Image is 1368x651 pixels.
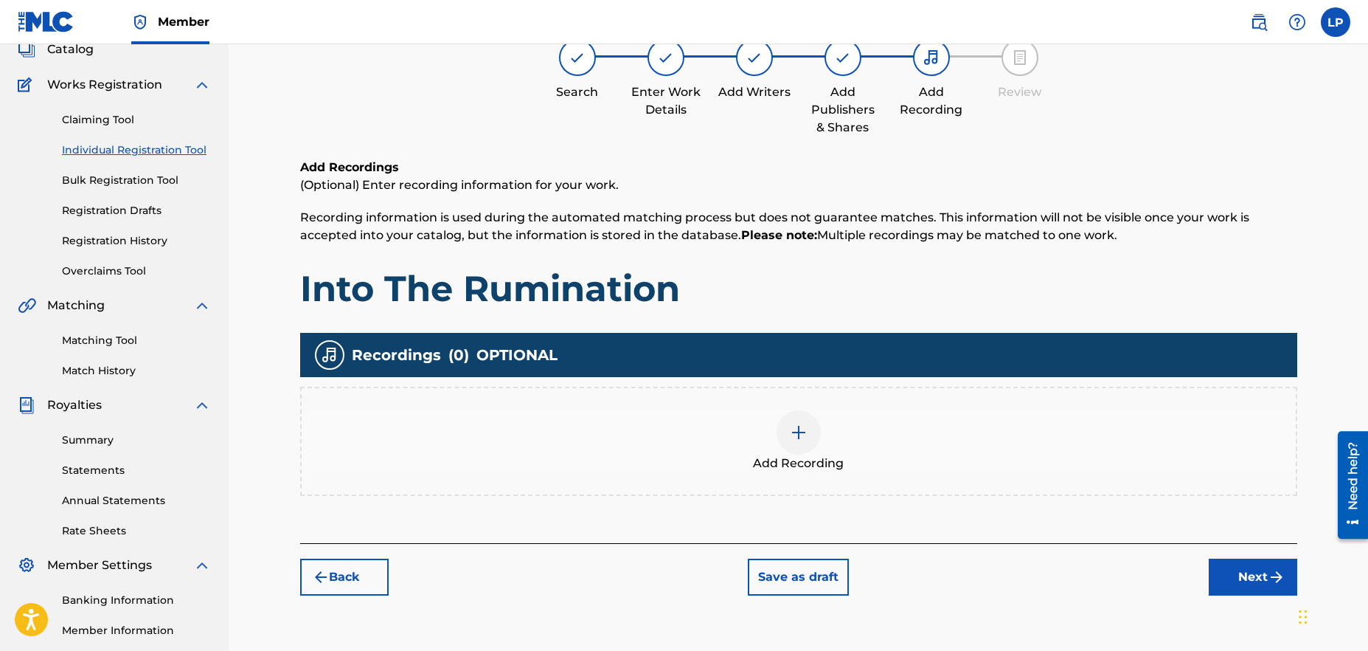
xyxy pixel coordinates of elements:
a: Member Information [62,623,211,638]
div: User Menu [1321,7,1350,37]
button: Back [300,559,389,596]
h1: Into The Rumination [300,266,1297,311]
img: Matching [18,297,36,314]
span: Recordings [352,344,441,366]
img: f7272a7cc735f4ea7f67.svg [1268,568,1285,586]
div: Add Writers [718,83,791,101]
span: OPTIONAL [476,344,558,366]
img: MLC Logo [18,11,74,32]
div: Search [541,83,614,101]
img: step indicator icon for Search [569,49,586,66]
h6: Add Recordings [300,159,1297,176]
span: Works Registration [47,76,162,94]
span: Royalties [47,396,102,414]
a: Statements [62,463,211,478]
span: Recording information is used during the automated matching process but does not guarantee matche... [300,210,1249,242]
div: Drag [1299,595,1308,639]
img: step indicator icon for Review [1011,49,1029,66]
a: Registration History [62,233,211,249]
a: Matching Tool [62,333,211,348]
img: help [1288,13,1306,31]
img: Catalog [18,41,35,58]
img: Member Settings [18,557,35,574]
img: add [790,424,808,441]
img: Works Registration [18,76,37,94]
div: Add Publishers & Shares [806,83,880,137]
img: Top Rightsholder [131,13,149,31]
img: recording [321,346,338,364]
iframe: Chat Widget [1294,580,1368,651]
a: Rate Sheets [62,523,211,539]
img: expand [193,396,211,414]
a: Banking Information [62,593,211,608]
img: 7ee5dd4eb1f8a8e3ef2f.svg [312,568,330,586]
button: Next [1209,559,1297,596]
img: Royalties [18,396,35,414]
a: Public Search [1244,7,1274,37]
span: Matching [47,297,105,314]
img: expand [193,297,211,314]
span: Member [158,13,209,30]
img: step indicator icon for Add Writers [746,49,763,66]
span: Member Settings [47,557,152,574]
a: Match History [62,363,211,379]
span: Catalog [47,41,94,58]
a: Overclaims Tool [62,263,211,279]
img: step indicator icon for Add Publishers & Shares [834,49,852,66]
a: Registration Drafts [62,203,211,218]
div: Add Recording [895,83,968,119]
div: Review [983,83,1057,101]
a: Individual Registration Tool [62,142,211,158]
img: expand [193,76,211,94]
img: step indicator icon for Add Recording [923,49,940,66]
span: ( 0 ) [448,344,469,366]
button: Save as draft [748,559,849,596]
a: Claiming Tool [62,112,211,128]
a: Annual Statements [62,493,211,509]
a: CatalogCatalog [18,41,94,58]
div: Help [1282,7,1312,37]
span: (Optional) Enter recording information for your work. [300,178,619,192]
img: expand [193,557,211,574]
iframe: Resource Center [1327,425,1368,544]
strong: Please note: [741,228,817,242]
img: step indicator icon for Enter Work Details [657,49,675,66]
a: Bulk Registration Tool [62,173,211,188]
a: Summary [62,433,211,448]
div: Enter Work Details [629,83,703,119]
span: Add Recording [753,455,844,472]
img: search [1250,13,1268,31]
